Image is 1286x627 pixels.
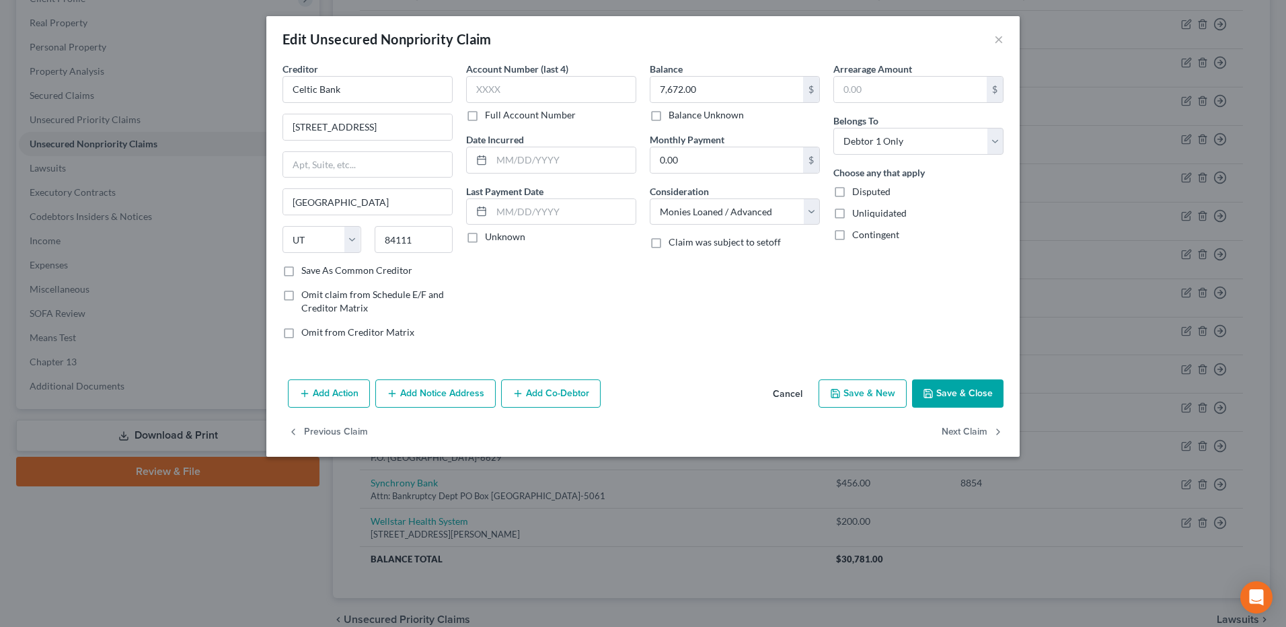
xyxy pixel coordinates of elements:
[466,76,636,103] input: XXXX
[852,186,891,197] span: Disputed
[492,147,636,173] input: MM/DD/YYYY
[834,77,987,102] input: 0.00
[301,289,444,313] span: Omit claim from Schedule E/F and Creditor Matrix
[852,207,907,219] span: Unliquidated
[283,114,452,140] input: Enter address...
[650,77,803,102] input: 0.00
[669,108,744,122] label: Balance Unknown
[301,264,412,277] label: Save As Common Creditor
[650,184,709,198] label: Consideration
[288,418,368,447] button: Previous Claim
[375,379,496,408] button: Add Notice Address
[466,62,568,76] label: Account Number (last 4)
[987,77,1003,102] div: $
[466,184,543,198] label: Last Payment Date
[994,31,1004,47] button: ×
[650,133,724,147] label: Monthly Payment
[762,381,813,408] button: Cancel
[283,189,452,215] input: Enter city...
[803,77,819,102] div: $
[283,152,452,178] input: Apt, Suite, etc...
[501,379,601,408] button: Add Co-Debtor
[1240,581,1273,614] div: Open Intercom Messenger
[288,379,370,408] button: Add Action
[375,226,453,253] input: Enter zip...
[282,30,492,48] div: Edit Unsecured Nonpriority Claim
[650,62,683,76] label: Balance
[942,418,1004,447] button: Next Claim
[282,63,318,75] span: Creditor
[852,229,899,240] span: Contingent
[833,115,878,126] span: Belongs To
[669,236,781,248] span: Claim was subject to setoff
[282,76,453,103] input: Search creditor by name...
[466,133,524,147] label: Date Incurred
[485,108,576,122] label: Full Account Number
[833,165,925,180] label: Choose any that apply
[833,62,912,76] label: Arrearage Amount
[650,147,803,173] input: 0.00
[301,326,414,338] span: Omit from Creditor Matrix
[912,379,1004,408] button: Save & Close
[485,230,525,244] label: Unknown
[492,199,636,225] input: MM/DD/YYYY
[819,379,907,408] button: Save & New
[803,147,819,173] div: $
